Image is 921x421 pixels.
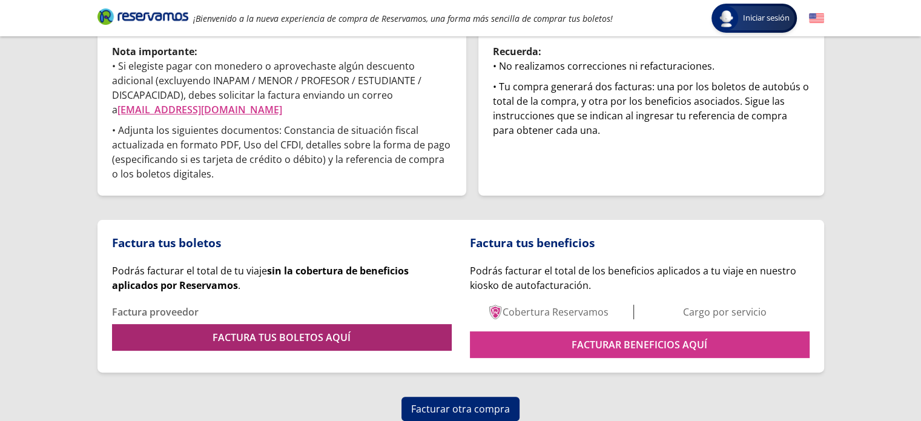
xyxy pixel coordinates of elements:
p: Nota importante: [112,44,452,59]
p: Podrás facturar el total de los beneficios aplicados a tu viaje en nuestro kiosko de autofacturac... [470,264,810,293]
a: FACTURAR BENEFICIOS AQUÍ [470,331,810,358]
a: FACTURA TUS BOLETOS AQUÍ [112,324,452,351]
div: • Tu compra generará dos facturas: una por los boletos de autobús o total de la compra, y otra po... [493,79,810,138]
p: Factura proveedor [112,305,452,319]
p: • Si elegiste pagar con monedero o aprovechaste algún descuento adicional (excluyendo INAPAM / ME... [112,59,452,117]
em: ¡Bienvenido a la nueva experiencia de compra de Reservamos, una forma más sencilla de comprar tus... [193,13,613,24]
div: • No realizamos correcciones ni refacturaciones. [493,59,810,73]
img: Basic service level [488,305,503,319]
span: Podrás facturar el total de tu viaje [112,264,409,292]
p: Factura tus boletos [112,234,452,252]
p: Cobertura Reservamos [503,305,609,319]
span: Iniciar sesión [738,12,794,24]
div: . [112,264,452,293]
p: Recuerda: [493,44,810,59]
p: • Adjunta los siguientes documentos: Constancia de situación fiscal actualizada en formato PDF, U... [112,123,452,181]
button: English [809,11,824,26]
i: Brand Logo [97,7,188,25]
button: Facturar otra compra [401,397,520,421]
a: Brand Logo [97,7,188,29]
a: [EMAIL_ADDRESS][DOMAIN_NAME] [117,103,282,116]
p: Cargo por servicio [683,305,767,319]
p: Factura tus beneficios [470,234,810,252]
